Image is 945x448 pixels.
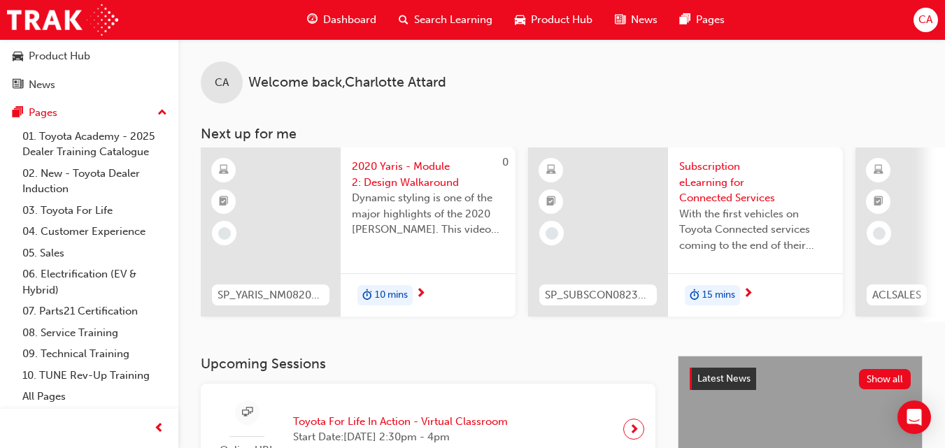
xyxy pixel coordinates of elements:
span: 0 [502,156,509,168]
span: prev-icon [154,420,164,438]
span: Product Hub [531,12,592,28]
span: Welcome back , Charlotte Attard [248,75,446,91]
span: ACLSALES [872,287,921,303]
a: 02. New - Toyota Dealer Induction [17,163,173,200]
span: pages-icon [13,107,23,120]
span: learningRecordVerb_NONE-icon [218,227,231,240]
span: news-icon [615,11,625,29]
span: CA [215,75,229,91]
span: up-icon [157,104,167,122]
span: News [631,12,658,28]
span: SP_SUBSCON0823_EL [545,287,651,303]
a: guage-iconDashboard [296,6,388,34]
span: car-icon [515,11,525,29]
span: booktick-icon [546,193,556,211]
span: news-icon [13,79,23,92]
a: All Pages [17,386,173,407]
a: 03. Toyota For Life [17,200,173,222]
a: news-iconNews [604,6,669,34]
span: next-icon [415,288,426,301]
a: car-iconProduct Hub [504,6,604,34]
a: 09. Technical Training [17,343,173,365]
span: learningResourceType_ELEARNING-icon [546,161,556,180]
span: search-icon [399,11,408,29]
a: 0SP_YARIS_NM0820_EL_022020 Yaris - Module 2: Design WalkaroundDynamic styling is one of the major... [201,147,516,317]
a: 10. TUNE Rev-Up Training [17,365,173,386]
a: SP_SUBSCON0823_ELSubscription eLearning for Connected ServicesWith the first vehicles on Toyota C... [528,147,843,317]
a: search-iconSearch Learning [388,6,504,34]
span: Pages [696,12,725,28]
a: News [6,72,173,98]
button: Pages [6,100,173,126]
span: learningRecordVerb_NONE-icon [873,227,886,240]
h3: Upcoming Sessions [201,356,655,372]
img: Trak [7,4,118,36]
div: News [29,77,55,93]
a: 08. Service Training [17,322,173,344]
span: learningRecordVerb_NONE-icon [546,227,558,240]
span: 15 mins [702,287,735,303]
div: Product Hub [29,48,90,64]
span: guage-icon [307,11,318,29]
button: CA [914,8,938,32]
span: next-icon [743,288,753,301]
span: booktick-icon [219,193,229,211]
a: 06. Electrification (EV & Hybrid) [17,263,173,301]
h3: Next up for me [178,126,945,142]
span: duration-icon [690,287,699,305]
span: car-icon [13,50,23,63]
span: duration-icon [362,287,372,305]
span: Latest News [697,373,751,384]
a: pages-iconPages [669,6,736,34]
span: Dynamic styling is one of the major highlights of the 2020 [PERSON_NAME]. This video gives an in-... [352,190,504,238]
div: Pages [29,105,57,121]
span: SP_YARIS_NM0820_EL_02 [218,287,324,303]
span: Toyota For Life In Action - Virtual Classroom [293,414,508,430]
a: 05. Sales [17,243,173,264]
span: Subscription eLearning for Connected Services [679,159,832,206]
div: Open Intercom Messenger [897,400,931,434]
span: learningResourceType_ELEARNING-icon [219,161,229,180]
a: 04. Customer Experience [17,221,173,243]
span: CA [918,12,932,28]
span: booktick-icon [874,193,883,211]
a: Product Hub [6,43,173,69]
span: Start Date: [DATE] 2:30pm - 4pm [293,429,508,445]
button: Show all [859,369,911,389]
a: Latest NewsShow all [690,368,911,390]
span: Search Learning [414,12,492,28]
span: Dashboard [323,12,376,28]
a: 07. Parts21 Certification [17,301,173,322]
span: next-icon [629,419,639,439]
a: 01. Toyota Academy - 2025 Dealer Training Catalogue [17,126,173,163]
span: With the first vehicles on Toyota Connected services coming to the end of their complimentary per... [679,206,832,254]
span: 10 mins [375,287,408,303]
span: 2020 Yaris - Module 2: Design Walkaround [352,159,504,190]
span: pages-icon [680,11,690,29]
span: sessionType_ONLINE_URL-icon [242,404,253,421]
span: learningResourceType_ELEARNING-icon [874,161,883,180]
